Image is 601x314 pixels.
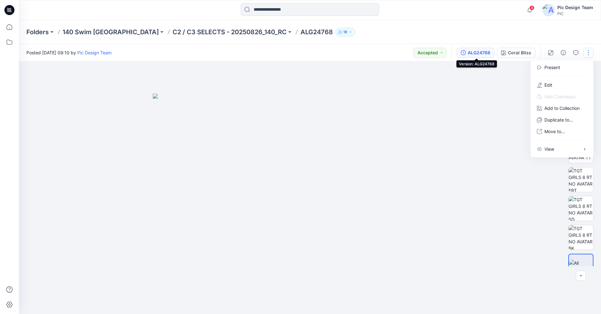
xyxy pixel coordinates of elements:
[457,48,494,58] button: ALG24768
[153,94,467,314] img: eyJhbGciOiJIUzI1NiIsImtpZCI6IjAiLCJzbHQiOiJzZXMiLCJ0eXAiOiJKV1QifQ.eyJkYXRhIjp7InR5cGUiOiJzdG9yYW...
[63,28,159,36] a: 140 Swim [GEOGRAPHIC_DATA]
[557,11,593,16] div: PIC
[173,28,287,36] a: C2 / C3 SELECTS - 20250826_140_RC
[508,49,531,56] div: Coral Bliss
[557,4,593,11] div: Pic Design Team
[544,105,580,111] p: Add to Collection
[544,128,565,135] p: Move to...
[569,196,593,221] img: TGT GIRLS 8 RT NO AVATAR SD
[569,225,593,250] img: TGT GIRLS 8 RT NO AVATAR BK
[468,49,490,56] div: ALG24768
[26,28,49,36] a: Folders
[558,48,568,58] button: Details
[544,82,552,88] a: Edit
[542,4,555,16] img: avatar
[544,116,573,123] p: Duplicate to...
[343,29,347,35] p: 18
[569,260,593,273] img: All colorways
[544,146,554,152] p: View
[300,28,333,36] p: ALG24768
[26,49,112,56] span: Posted [DATE] 09:10 by
[497,48,535,58] button: Coral Bliss
[569,167,593,192] img: TGT GIRLS 8 RT NO AVATAR FRT
[529,5,534,10] span: 4
[544,64,560,71] a: Present
[335,28,355,36] button: 18
[77,50,112,55] a: Pic Design Team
